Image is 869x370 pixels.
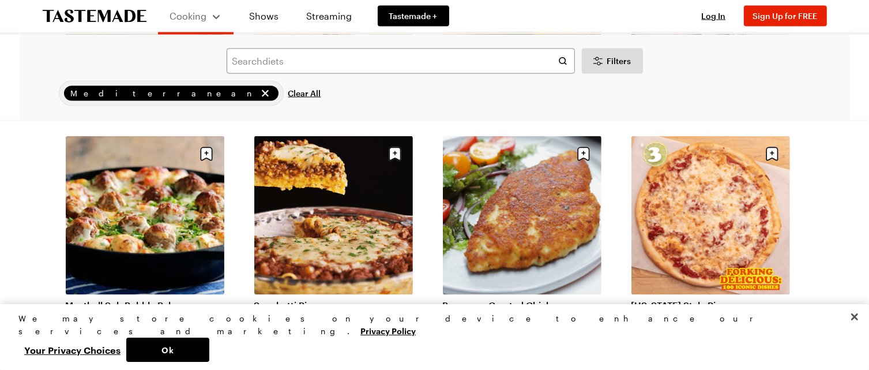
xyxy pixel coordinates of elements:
[360,325,416,336] a: More information about your privacy, opens in a new tab
[573,143,595,165] button: Save recipe
[607,55,631,67] span: Filters
[761,143,783,165] button: Save recipe
[66,300,224,311] a: Meatball Sub Bubble Bake
[443,300,601,311] a: Parmesan Crusted Chicken
[259,87,272,100] button: remove Mediterranean
[71,87,257,100] span: Mediterranean
[702,11,726,21] span: Log In
[378,6,449,27] a: Tastemade +
[744,6,827,27] button: Sign Up for FREE
[582,48,643,74] button: Desktop filters
[753,11,818,21] span: Sign Up for FREE
[691,10,737,22] button: Log In
[389,10,438,22] span: Tastemade +
[170,5,222,28] button: Cooking
[126,338,209,362] button: Ok
[631,300,790,311] a: [US_STATE] Style Pizza
[254,300,413,311] a: Spaghetti Pie
[288,88,321,99] span: Clear All
[18,338,126,362] button: Your Privacy Choices
[195,143,217,165] button: Save recipe
[842,304,867,330] button: Close
[43,10,146,23] a: To Tastemade Home Page
[170,10,206,21] span: Cooking
[18,312,841,338] div: We may store cookies on your device to enhance our services and marketing.
[18,312,841,362] div: Privacy
[384,143,406,165] button: Save recipe
[288,81,321,106] button: Clear All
